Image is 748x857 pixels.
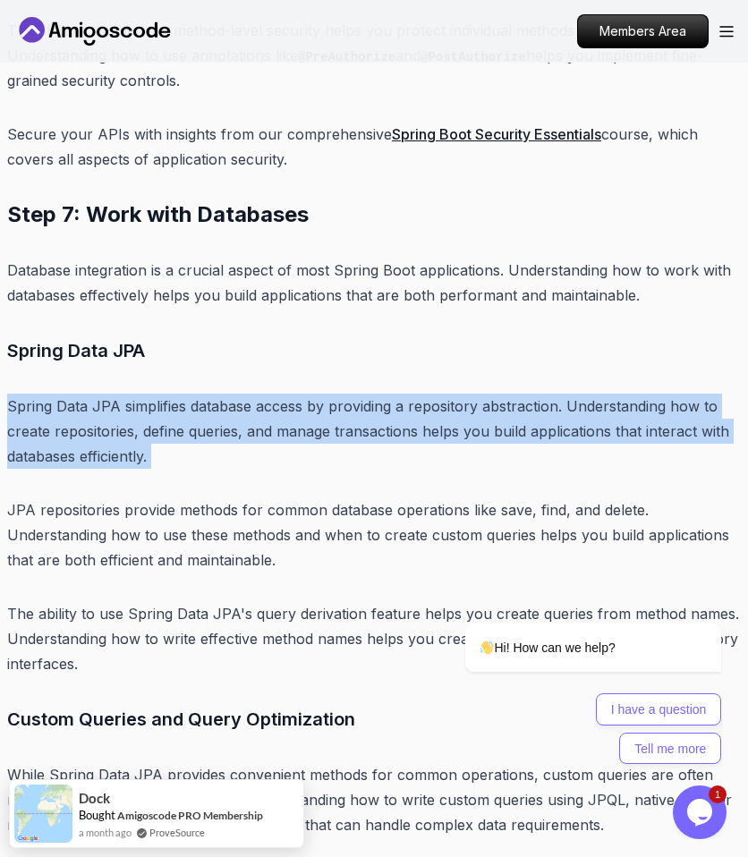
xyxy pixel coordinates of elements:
[7,394,741,469] p: Spring Data JPA simplifies database access by providing a repository abstraction. Understanding h...
[578,15,708,47] p: Members Area
[7,122,741,172] p: Secure your APIs with insights from our comprehensive course, which covers all aspects of applica...
[408,462,730,776] iframe: chat widget
[79,808,115,822] span: Bought
[7,258,741,308] p: Database integration is a crucial aspect of most Spring Boot applications. Understanding how to w...
[673,785,730,839] iframe: chat widget
[149,825,205,840] a: ProveSource
[421,50,526,64] code: @PostAuthorize
[7,601,741,676] p: The ability to use Spring Data JPA's query derivation feature helps you create queries from metho...
[79,791,110,806] span: Dock
[392,125,601,143] a: Spring Boot Security Essentials
[7,762,741,837] p: While Spring Data JPA provides convenient methods for common operations, custom queries are often...
[7,336,741,365] h3: Spring Data JPA
[79,825,132,840] span: a month ago
[117,809,263,822] a: Amigoscode PRO Membership
[298,50,395,64] code: @PreAuthorize
[7,497,741,573] p: JPA repositories provide methods for common database operations like save, find, and delete. Unde...
[14,785,72,843] img: provesource social proof notification image
[719,26,734,38] button: Open Menu
[577,14,709,48] a: Members Area
[7,200,741,229] h2: Step 7: Work with Databases
[7,705,741,734] h3: Custom Queries and Query Optimization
